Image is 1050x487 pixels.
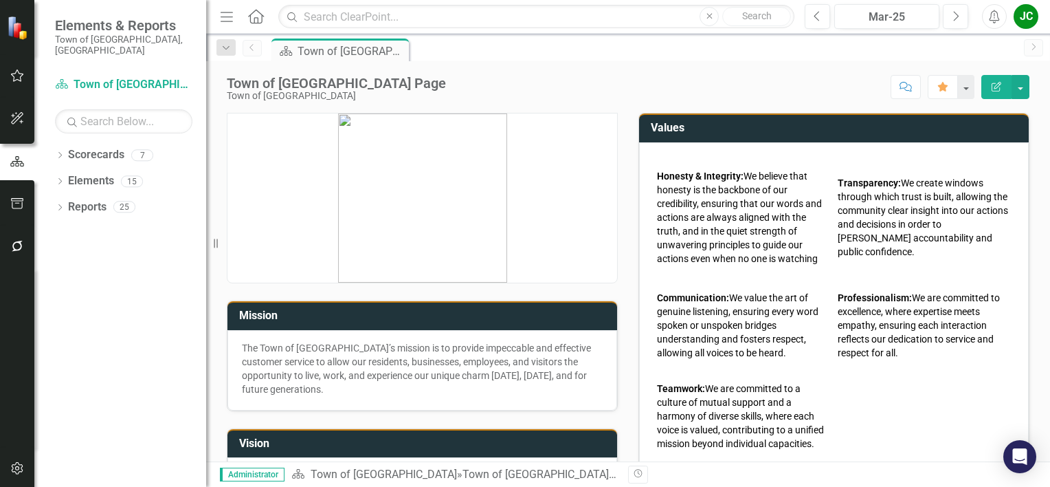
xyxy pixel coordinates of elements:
[839,9,935,25] div: Mar-25
[657,291,831,360] p: We value the art of genuine listening, ensuring every word spoken or unspoken bridges understandi...
[220,468,284,481] span: Administrator
[113,202,135,213] div: 25
[338,113,507,283] img: mceclip0.png
[462,468,636,481] div: Town of [GEOGRAPHIC_DATA] Page
[68,147,124,163] a: Scorecards
[239,310,610,322] h3: Mission
[1014,4,1038,29] button: JC
[242,341,603,396] p: The Town of [GEOGRAPHIC_DATA]’s mission is to provide impeccable and effective customer service t...
[227,76,446,91] div: Town of [GEOGRAPHIC_DATA] Page
[55,77,192,93] a: Town of [GEOGRAPHIC_DATA]
[834,4,939,29] button: Mar-25
[227,91,446,101] div: Town of [GEOGRAPHIC_DATA]
[55,34,192,56] small: Town of [GEOGRAPHIC_DATA], [GEOGRAPHIC_DATA]
[298,43,405,60] div: Town of [GEOGRAPHIC_DATA] Page
[239,437,610,450] h3: Vision
[838,291,1011,360] p: We are committed to excellence, where expertise meets empathy, ensuring each interaction reflects...
[1003,440,1036,473] div: Open Intercom Messenger
[838,292,912,303] strong: Professionalism:
[131,149,153,161] div: 7
[7,16,31,40] img: ClearPoint Strategy
[838,177,901,188] strong: Transparency:
[722,7,791,26] button: Search
[311,468,457,481] a: Town of [GEOGRAPHIC_DATA]
[68,173,114,189] a: Elements
[657,292,729,303] strong: Communication:
[291,467,618,483] div: »
[657,169,831,266] p: We believe that honesty is the backbone of our credibility, ensuring that our words and actions a...
[657,171,744,182] strong: Honesty & Integrity:
[55,109,192,133] input: Search Below...
[651,122,1022,134] h3: Values
[742,10,772,21] span: Search
[657,382,831,451] p: We are committed to a culture of mutual support and a harmony of diverse skills, where each voice...
[278,5,794,29] input: Search ClearPoint...
[68,199,107,215] a: Reports
[121,175,143,187] div: 15
[838,176,1011,259] p: We create windows through which trust is built, allowing the community clear insight into our act...
[55,17,192,34] span: Elements & Reports
[657,383,705,394] strong: Teamwork:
